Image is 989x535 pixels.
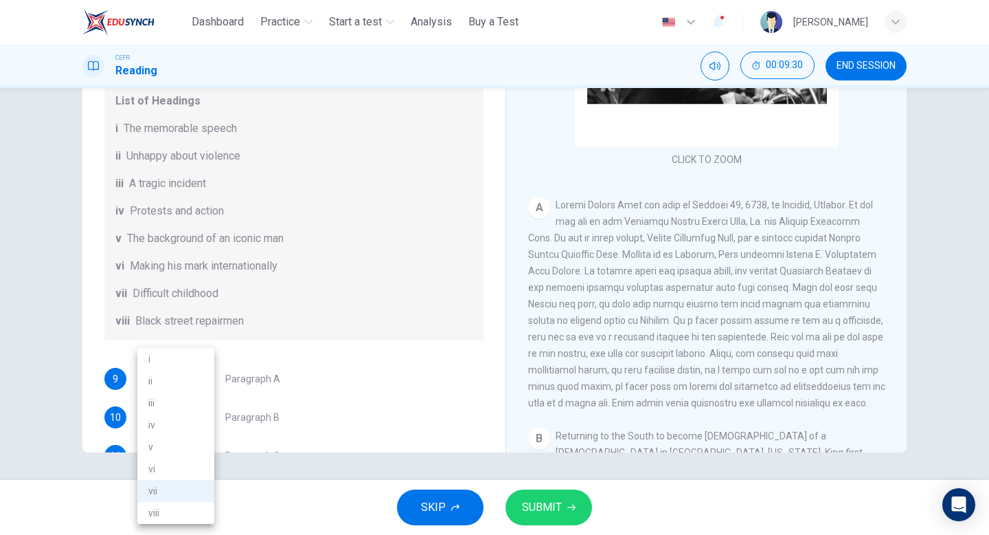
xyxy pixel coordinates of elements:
[137,458,214,480] li: vi
[137,392,214,414] li: iii
[137,502,214,524] li: viii
[137,480,214,502] li: vii
[137,414,214,436] li: iv
[137,436,214,458] li: v
[137,370,214,392] li: ii
[137,348,214,370] li: i
[942,488,975,521] div: Open Intercom Messenger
